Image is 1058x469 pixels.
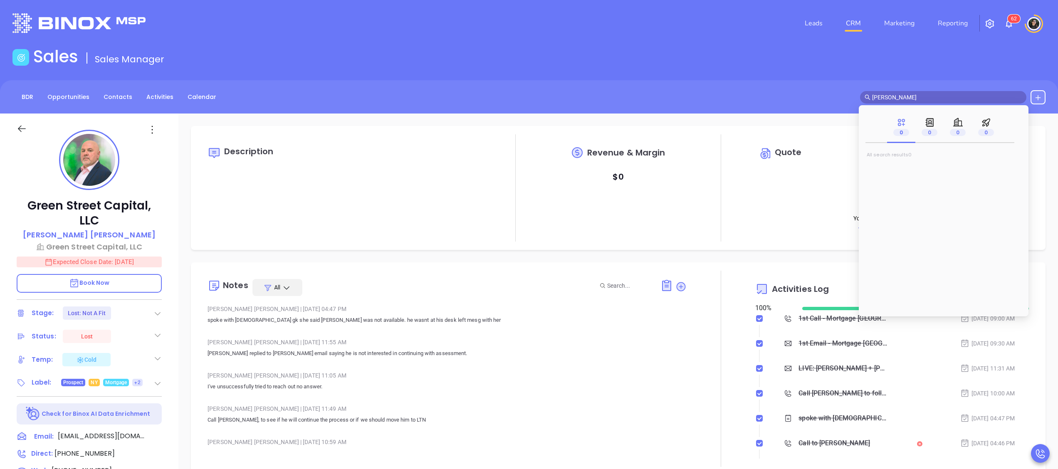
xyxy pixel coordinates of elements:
[17,198,162,228] p: Green Street Capital, LLC
[81,330,93,343] div: Lost
[300,439,302,445] span: |
[960,389,1015,398] div: [DATE] 10:00 AM
[17,241,162,252] a: Green Street Capital, LLC
[33,47,78,67] h1: Sales
[300,339,302,346] span: |
[17,90,38,104] a: BDR
[32,353,53,366] div: Temp:
[772,285,829,293] span: Activities Log
[141,90,178,104] a: Activities
[105,378,127,387] span: Mortgage
[274,283,280,291] span: All
[26,407,40,421] img: Ai-Enrich-DaqCidB-.svg
[798,387,887,400] div: Call [PERSON_NAME] to follow up
[960,414,1015,423] div: [DATE] 04:47 PM
[950,129,966,136] span: 0
[759,147,773,160] img: Circle dollar
[91,378,97,387] span: NY
[867,151,912,158] span: All search results 0
[208,315,687,325] p: spoke with [DEMOGRAPHIC_DATA] gk she said [PERSON_NAME] was not available. he wasnt at his desk l...
[1014,16,1017,22] span: 2
[42,410,150,418] p: Check for Binox AI Data Enrichment
[613,169,623,184] p: $ 0
[99,90,137,104] a: Contacts
[798,337,887,350] div: 1st Email - Mortgage [GEOGRAPHIC_DATA]
[801,15,826,32] a: Leads
[34,431,54,442] span: Email:
[134,378,140,387] span: +2
[1008,15,1020,23] sup: 62
[798,412,887,425] div: spoke with [DEMOGRAPHIC_DATA] gk she said [PERSON_NAME] was not available. he wasnt at his desk l...
[23,229,156,240] p: [PERSON_NAME] [PERSON_NAME]
[755,303,793,313] div: 100 %
[978,129,994,136] span: 0
[985,19,995,29] img: iconSetting
[798,312,887,325] div: 1st Call - Mortgage [GEOGRAPHIC_DATA]
[300,405,302,412] span: |
[31,449,53,458] span: Direct :
[300,372,302,379] span: |
[183,90,221,104] a: Calendar
[960,314,1015,323] div: [DATE] 09:00 AM
[208,303,687,315] div: [PERSON_NAME] [PERSON_NAME] [DATE] 04:47 PM
[960,364,1015,373] div: [DATE] 11:31 AM
[12,13,146,33] img: logo
[960,439,1015,448] div: [DATE] 04:46 PM
[1004,19,1014,29] img: iconNotification
[208,369,687,382] div: [PERSON_NAME] [PERSON_NAME] [DATE] 11:05 AM
[208,415,687,425] p: Call [PERSON_NAME], to see if he will continue the process or if we should move him to LTN
[63,134,115,186] img: profile-user
[607,281,651,290] input: Search...
[881,15,918,32] a: Marketing
[208,336,687,348] div: [PERSON_NAME] [PERSON_NAME] [DATE] 11:55 AM
[208,402,687,415] div: [PERSON_NAME] [PERSON_NAME] [DATE] 11:49 AM
[68,306,106,320] div: Lost: Not A Fit
[858,224,926,232] a: + Create quote on CW
[798,362,887,375] div: LIVE: [PERSON_NAME] + [PERSON_NAME] on The True Cost of a Data Breach
[54,449,115,458] span: [PHONE_NUMBER]
[208,348,687,358] p: [PERSON_NAME] replied to [PERSON_NAME] email saying he is not interested in continuing with asses...
[63,378,84,387] span: Prospect
[23,229,156,241] a: [PERSON_NAME] [PERSON_NAME]
[1011,16,1014,22] span: 6
[76,355,96,365] div: Cold
[32,307,54,319] div: Stage:
[208,382,687,392] p: I've unsuccessfully tried to reach out no answer.
[32,330,56,343] div: Status:
[208,436,687,448] div: [PERSON_NAME] [PERSON_NAME] [DATE] 10:59 AM
[853,214,931,223] p: You have not sent a quote yet
[775,146,802,158] span: Quote
[872,93,1022,102] input: Search…
[42,90,94,104] a: Opportunities
[587,148,665,157] span: Revenue & Margin
[224,146,273,157] span: Description
[1027,17,1041,30] img: user
[893,129,909,136] span: 0
[843,15,864,32] a: CRM
[58,431,145,441] span: [EMAIL_ADDRESS][DOMAIN_NAME]
[32,376,52,389] div: Label:
[934,15,971,32] a: Reporting
[855,223,929,233] button: + Create quote on CW
[922,129,937,136] span: 0
[960,339,1015,348] div: [DATE] 09:30 AM
[798,437,870,449] div: Call to [PERSON_NAME]
[95,53,164,66] span: Sales Manager
[17,257,162,267] p: Expected Close Date: [DATE]
[223,281,248,289] div: Notes
[865,94,870,100] span: search
[300,306,302,312] span: |
[69,279,110,287] span: Book Now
